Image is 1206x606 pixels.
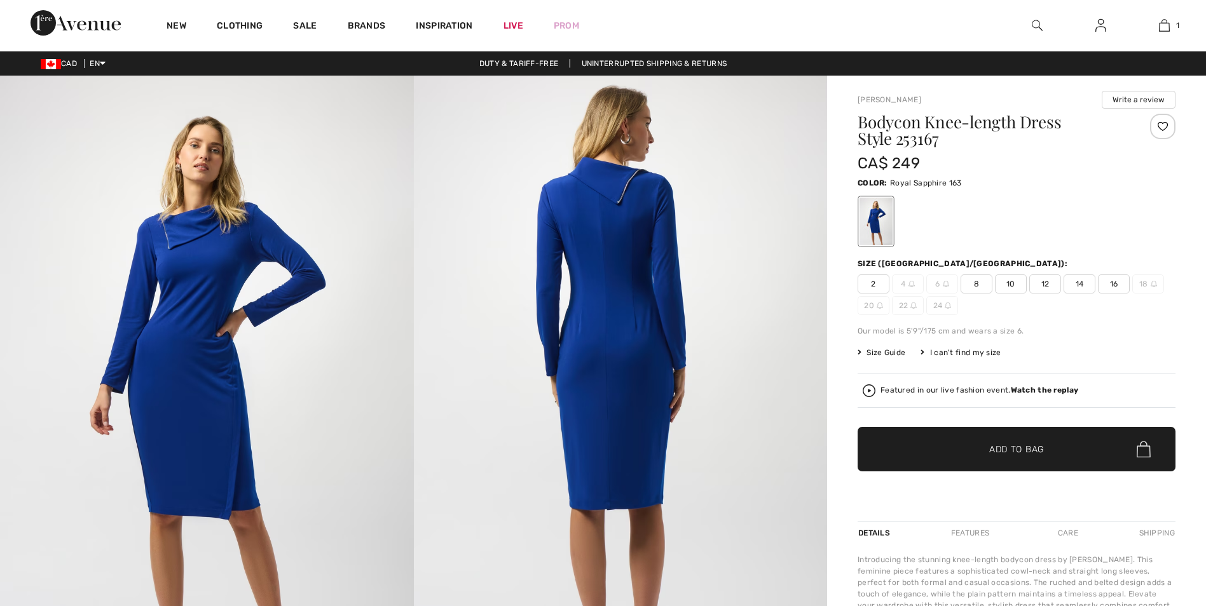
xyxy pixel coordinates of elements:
[858,274,889,293] span: 2
[877,302,883,309] img: ring-m.svg
[1132,274,1164,293] span: 18
[90,59,106,68] span: EN
[1095,18,1106,33] img: My Info
[293,20,317,34] a: Sale
[940,522,1000,544] div: Features
[858,114,1123,147] h1: Bodycon Knee-length Dress Style 253167
[1133,18,1195,33] a: 1
[1136,522,1175,544] div: Shipping
[858,296,889,315] span: 20
[348,20,386,34] a: Brands
[892,296,924,315] span: 22
[1151,281,1157,287] img: ring-m.svg
[860,198,893,245] div: Royal Sapphire 163
[945,302,951,309] img: ring-m.svg
[921,347,1001,358] div: I can't find my size
[989,443,1044,456] span: Add to Bag
[881,386,1078,394] div: Featured in our live fashion event.
[858,95,921,104] a: [PERSON_NAME]
[995,274,1027,293] span: 10
[31,10,121,36] img: 1ère Avenue
[167,20,186,34] a: New
[554,19,579,32] a: Prom
[1029,274,1061,293] span: 12
[863,384,875,397] img: Watch the replay
[1064,274,1095,293] span: 14
[858,178,887,187] span: Color:
[858,325,1175,337] div: Our model is 5'9"/175 cm and wears a size 6.
[1159,18,1170,33] img: My Bag
[217,20,263,34] a: Clothing
[504,19,523,32] a: Live
[892,274,924,293] span: 4
[1047,522,1089,544] div: Care
[1011,386,1079,394] strong: Watch the replay
[926,296,958,315] span: 24
[943,281,949,287] img: ring-m.svg
[908,281,915,287] img: ring-m.svg
[858,347,905,358] span: Size Guide
[890,178,961,187] span: Royal Sapphire 163
[858,427,1175,471] button: Add to Bag
[41,59,82,68] span: CAD
[858,154,920,172] span: CA$ 249
[1098,274,1130,293] span: 16
[858,522,893,544] div: Details
[1032,18,1043,33] img: search the website
[858,258,1070,269] div: Size ([GEOGRAPHIC_DATA]/[GEOGRAPHIC_DATA]):
[1137,441,1151,457] img: Bag.svg
[910,302,917,309] img: ring-m.svg
[926,274,958,293] span: 6
[1085,18,1116,34] a: Sign In
[416,20,472,34] span: Inspiration
[961,274,992,293] span: 8
[1176,20,1179,31] span: 1
[1102,91,1175,109] button: Write a review
[41,59,61,69] img: Canadian Dollar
